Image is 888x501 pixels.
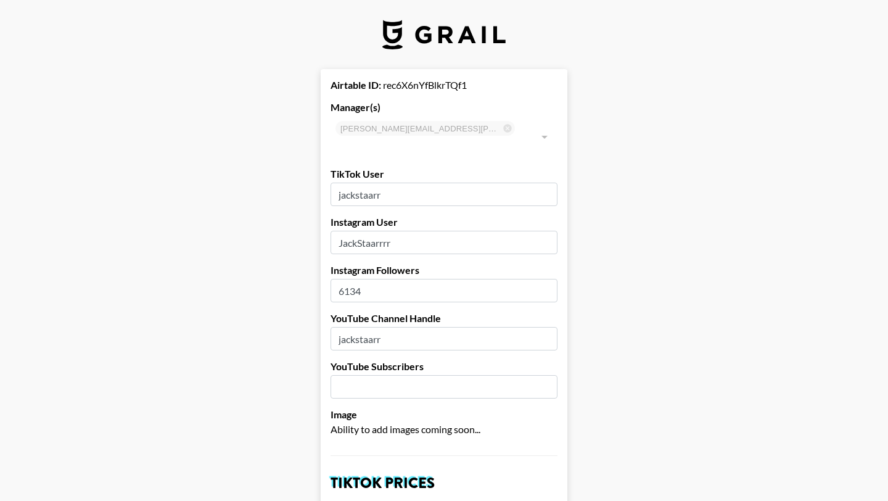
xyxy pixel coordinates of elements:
[331,408,557,421] label: Image
[382,20,506,49] img: Grail Talent Logo
[331,79,557,91] div: rec6X6nYfBlkrTQf1
[331,79,381,91] strong: Airtable ID:
[331,264,557,276] label: Instagram Followers
[331,476,557,491] h2: TikTok Prices
[331,423,480,435] span: Ability to add images coming soon...
[331,312,557,325] label: YouTube Channel Handle
[331,168,557,180] label: TikTok User
[331,101,557,114] label: Manager(s)
[331,360,557,373] label: YouTube Subscribers
[331,216,557,228] label: Instagram User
